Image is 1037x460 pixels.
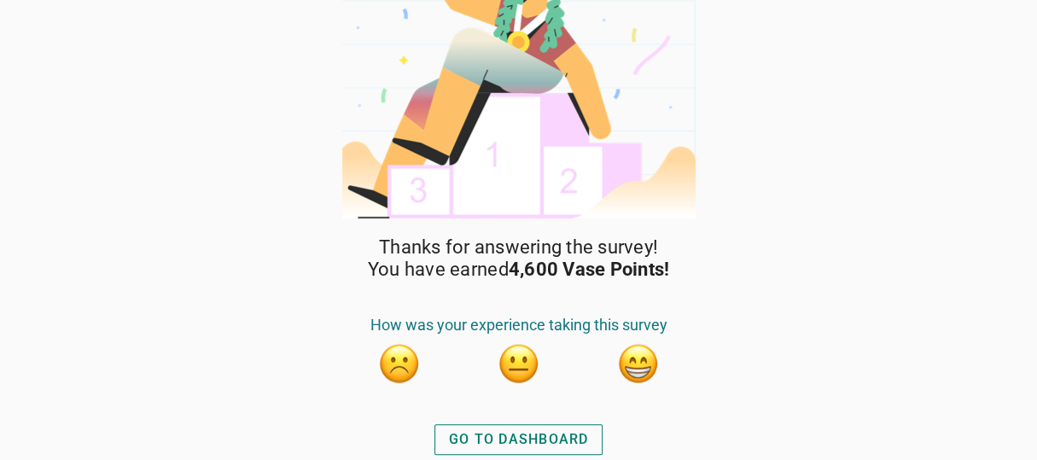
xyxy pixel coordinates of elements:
div: GO TO DASHBOARD [449,429,589,450]
button: GO TO DASHBOARD [434,424,603,455]
span: Thanks for answering the survey! [379,236,658,259]
div: How was your experience taking this survey [340,316,698,343]
strong: 4,600 Vase Points! [509,259,670,280]
span: You have earned [368,259,669,281]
